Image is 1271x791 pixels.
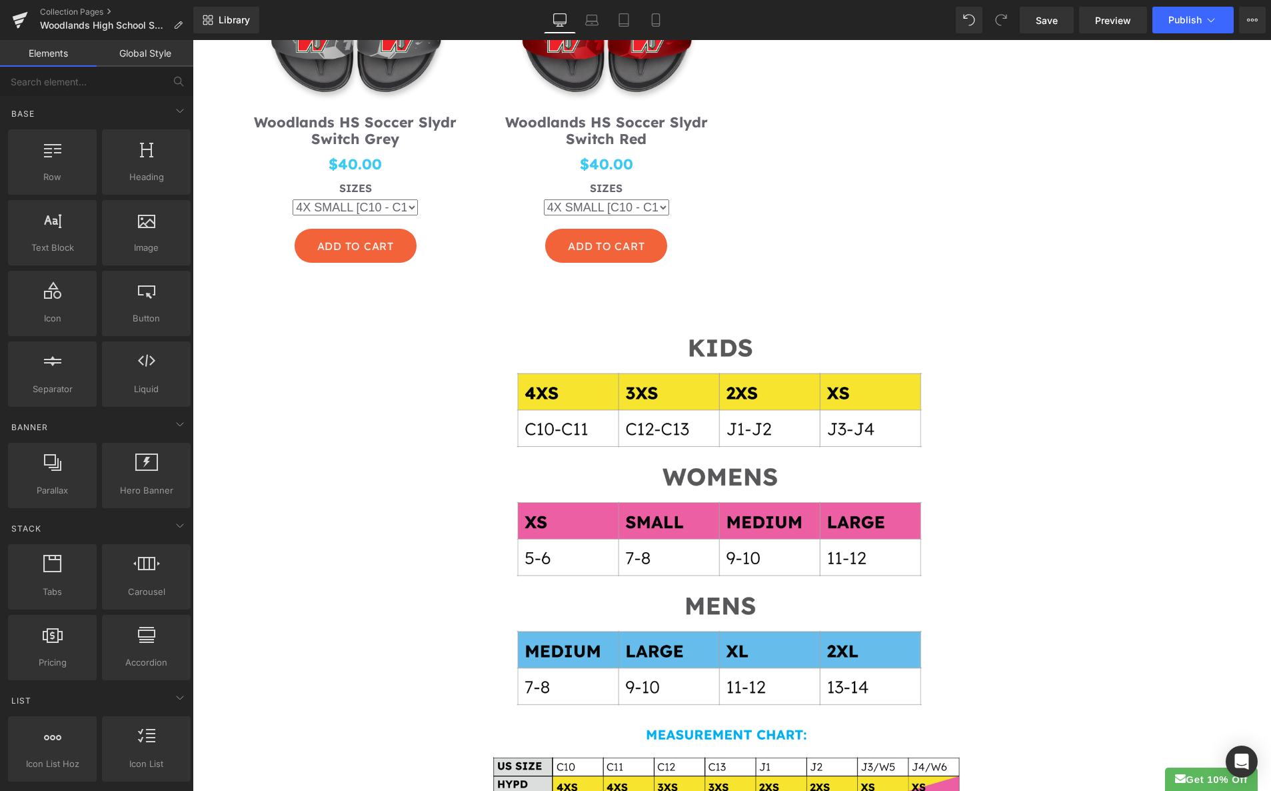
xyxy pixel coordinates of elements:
[10,107,36,120] span: Base
[106,757,187,771] span: Icon List
[12,311,93,325] span: Icon
[387,113,441,135] span: $40.00
[106,241,187,255] span: Image
[219,14,250,26] span: Library
[289,142,540,159] label: SIZES
[10,421,49,434] span: Banner
[40,7,193,17] a: Collection Pages
[106,311,187,325] span: Button
[102,189,224,223] button: Add To Cart
[10,694,33,707] span: List
[608,7,640,33] a: Tablet
[37,142,289,159] label: SIZES
[1079,7,1147,33] a: Preview
[12,585,93,599] span: Tabs
[1036,13,1058,27] span: Save
[106,170,187,184] span: Heading
[125,199,201,213] span: Add To Cart
[1239,7,1266,33] button: More
[12,170,93,184] span: Row
[12,241,93,255] span: Text Block
[640,7,672,33] a: Mobile
[106,656,187,670] span: Accordion
[988,7,1014,33] button: Redo
[1168,15,1202,25] span: Publish
[12,757,93,771] span: Icon List Hoz
[12,484,93,498] span: Parallax
[1226,746,1258,778] div: Open Intercom Messenger
[40,20,168,31] span: Woodlands High School Soccer Switch Collection
[1152,7,1234,33] button: Publish
[544,7,576,33] a: Desktop
[12,382,93,396] span: Separator
[193,7,259,33] a: New Library
[956,7,982,33] button: Undo
[106,382,187,396] span: Liquid
[37,74,289,108] a: Woodlands HS Soccer Slydr Switch Grey
[106,484,187,498] span: Hero Banner
[982,734,993,743] img: Email Icon
[12,656,93,670] span: Pricing
[97,40,193,67] a: Global Style
[353,189,475,223] button: Add To Cart
[1095,13,1131,27] span: Preview
[106,585,187,599] span: Carousel
[375,199,452,213] span: Add To Cart
[576,7,608,33] a: Laptop
[10,522,43,535] span: Stack
[136,113,189,135] span: $40.00
[972,728,1065,751] div: Get 10% Off
[289,74,540,108] a: Woodlands HS Soccer Slydr Switch Red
